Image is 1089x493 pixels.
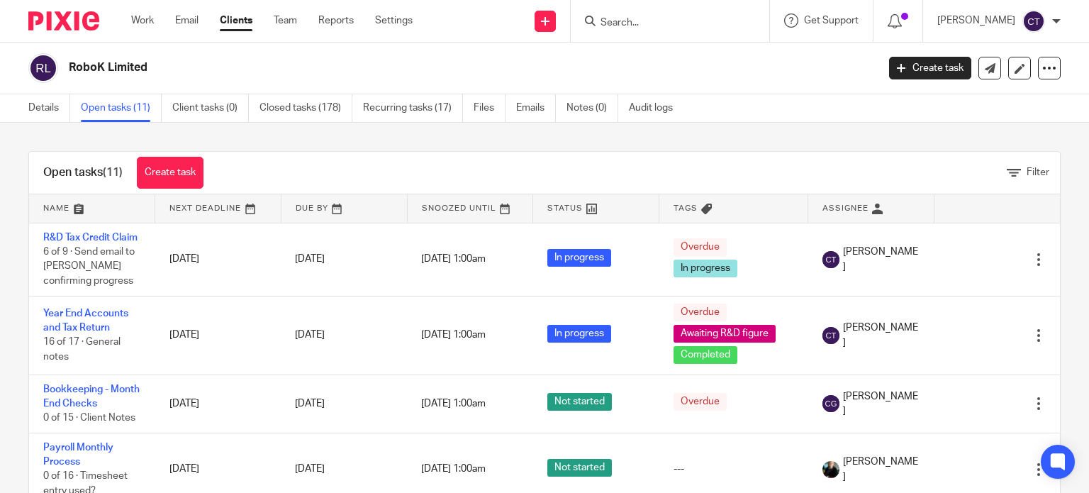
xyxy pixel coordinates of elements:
[822,251,839,268] img: svg%3E
[295,465,325,475] span: [DATE]
[43,384,140,409] a: Bookkeeping - Month End Checks
[674,204,698,212] span: Tags
[137,157,203,189] a: Create task
[516,94,556,122] a: Emails
[843,245,920,274] span: [PERSON_NAME]
[295,330,325,340] span: [DATE]
[274,13,297,28] a: Team
[155,223,281,296] td: [DATE]
[674,304,727,321] span: Overdue
[1022,10,1045,33] img: svg%3E
[547,459,612,477] span: Not started
[43,233,138,243] a: R&D Tax Credit Claim
[547,325,611,343] span: In progress
[28,11,99,31] img: Pixie
[674,238,727,256] span: Overdue
[822,395,839,412] img: svg%3E
[566,94,618,122] a: Notes (0)
[937,13,1015,28] p: [PERSON_NAME]
[421,255,486,265] span: [DATE] 1:00am
[43,309,128,333] a: Year End Accounts and Tax Return
[421,399,486,409] span: [DATE] 1:00am
[421,331,486,340] span: [DATE] 1:00am
[295,254,325,264] span: [DATE]
[81,94,162,122] a: Open tasks (11)
[43,247,135,286] span: 6 of 9 · Send email to [PERSON_NAME] confirming progress
[843,389,920,419] span: [PERSON_NAME]
[822,327,839,344] img: svg%3E
[318,13,354,28] a: Reports
[220,13,252,28] a: Clients
[674,393,727,411] span: Overdue
[674,462,794,476] div: ---
[28,53,58,83] img: svg%3E
[889,57,971,79] a: Create task
[43,413,135,423] span: 0 of 15 · Client Notes
[131,13,154,28] a: Work
[155,296,281,375] td: [DATE]
[843,455,920,484] span: [PERSON_NAME]
[363,94,463,122] a: Recurring tasks (17)
[629,94,683,122] a: Audit logs
[547,393,612,411] span: Not started
[103,167,123,178] span: (11)
[474,94,506,122] a: Files
[599,17,727,30] input: Search
[822,461,839,478] img: nicky-partington.jpg
[674,325,776,343] span: Awaiting R&D figure
[155,375,281,433] td: [DATE]
[43,165,123,180] h1: Open tasks
[1027,167,1049,177] span: Filter
[175,13,199,28] a: Email
[547,204,583,212] span: Status
[69,60,708,75] h2: RoboK Limited
[421,465,486,475] span: [DATE] 1:00am
[422,204,496,212] span: Snoozed Until
[547,249,611,267] span: In progress
[674,260,737,277] span: In progress
[28,94,70,122] a: Details
[295,399,325,409] span: [DATE]
[43,338,121,362] span: 16 of 17 · General notes
[375,13,413,28] a: Settings
[259,94,352,122] a: Closed tasks (178)
[804,16,859,26] span: Get Support
[43,443,113,467] a: Payroll Monthly Process
[674,346,737,364] span: Completed
[172,94,249,122] a: Client tasks (0)
[843,321,920,350] span: [PERSON_NAME]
